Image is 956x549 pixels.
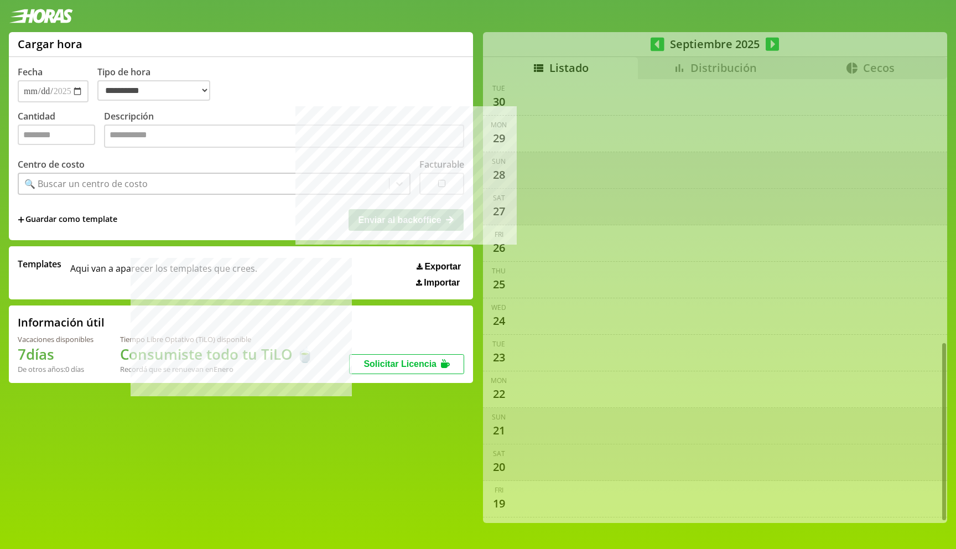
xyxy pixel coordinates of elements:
[214,364,233,374] b: Enero
[419,158,464,170] label: Facturable
[18,214,117,226] span: +Guardar como template
[363,359,437,369] span: Solicitar Licencia
[97,80,210,101] select: Tipo de hora
[120,344,314,364] h1: Consumiste todo tu TiLO 🍵
[18,344,93,364] h1: 7 días
[70,258,257,288] span: Aqui van a aparecer los templates que crees.
[18,364,93,374] div: De otros años: 0 días
[18,37,82,51] h1: Cargar hora
[18,110,104,151] label: Cantidad
[24,178,148,190] div: 🔍 Buscar un centro de costo
[9,9,73,23] img: logotipo
[18,214,24,226] span: +
[18,258,61,270] span: Templates
[18,334,93,344] div: Vacaciones disponibles
[413,261,464,272] button: Exportar
[18,125,95,145] input: Cantidad
[424,278,460,288] span: Importar
[424,262,461,272] span: Exportar
[104,110,464,151] label: Descripción
[18,158,85,170] label: Centro de costo
[18,66,43,78] label: Fecha
[120,334,314,344] div: Tiempo Libre Optativo (TiLO) disponible
[349,354,464,374] button: Solicitar Licencia
[97,66,219,102] label: Tipo de hora
[120,364,314,374] div: Recordá que se renuevan en
[104,125,464,148] textarea: Descripción
[18,315,105,330] h2: Información útil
